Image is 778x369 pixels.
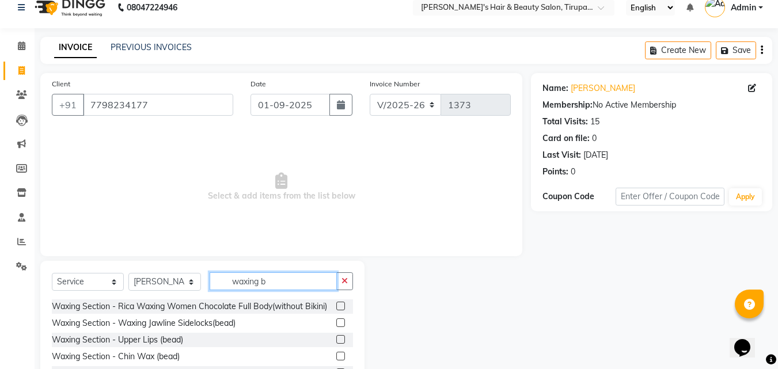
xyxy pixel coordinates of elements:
div: Waxing Section - Waxing Jawline Sidelocks(bead) [52,317,236,329]
div: Last Visit: [542,149,581,161]
button: Apply [729,188,762,206]
button: +91 [52,94,84,116]
input: Search or Scan [210,272,337,290]
span: Select & add items from the list below [52,130,511,245]
div: Card on file: [542,132,590,144]
div: 0 [592,132,597,144]
input: Search by Name/Mobile/Email/Code [83,94,233,116]
a: [PERSON_NAME] [571,82,635,94]
div: Points: [542,166,568,178]
div: 0 [571,166,575,178]
button: Save [716,41,756,59]
div: Waxing Section - Rica Waxing Women Chocolate Full Body(without Bikini) [52,300,327,313]
iframe: chat widget [730,323,766,357]
div: [DATE] [583,149,608,161]
div: No Active Membership [542,99,761,111]
span: Admin [731,2,756,14]
div: Waxing Section - Upper Lips (bead) [52,334,183,346]
label: Invoice Number [370,79,420,89]
button: Create New [645,41,711,59]
a: INVOICE [54,37,97,58]
div: Membership: [542,99,593,111]
div: Waxing Section - Chin Wax (bead) [52,351,180,363]
label: Date [251,79,266,89]
div: Coupon Code [542,191,615,203]
div: Name: [542,82,568,94]
a: PREVIOUS INVOICES [111,42,192,52]
label: Client [52,79,70,89]
input: Enter Offer / Coupon Code [616,188,724,206]
div: 15 [590,116,599,128]
div: Total Visits: [542,116,588,128]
